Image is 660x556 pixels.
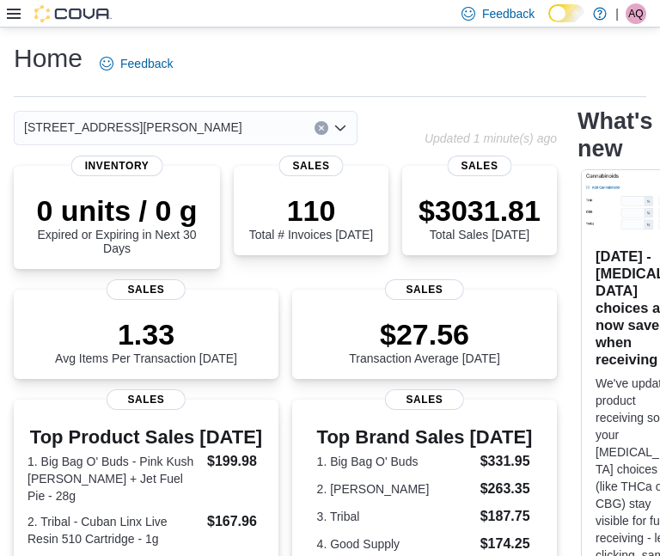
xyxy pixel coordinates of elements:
[349,317,500,365] div: Transaction Average [DATE]
[349,317,500,351] p: $27.56
[626,3,646,24] div: Aleha Qureshi
[333,121,347,135] button: Open list of options
[279,156,344,176] span: Sales
[419,193,541,228] p: $3031.81
[27,513,200,547] dt: 2. Tribal - Cuban Linx Live Resin 510 Cartridge - 1g
[419,193,541,241] div: Total Sales [DATE]
[24,117,242,137] span: [STREET_ADDRESS][PERSON_NAME]
[317,535,474,553] dt: 4. Good Supply
[480,479,533,499] dd: $263.35
[27,453,200,504] dt: 1. Big Bag O' Buds - Pink Kush [PERSON_NAME] + Jet Fuel Pie - 28g
[34,5,112,22] img: Cova
[317,480,474,498] dt: 2. [PERSON_NAME]
[425,131,557,145] p: Updated 1 minute(s) ago
[480,506,533,527] dd: $187.75
[317,453,474,470] dt: 1. Big Bag O' Buds
[71,156,163,176] span: Inventory
[120,55,173,72] span: Feedback
[482,5,535,22] span: Feedback
[577,107,652,162] h2: What's new
[448,156,512,176] span: Sales
[107,389,186,410] span: Sales
[249,193,373,228] p: 110
[14,41,82,76] h1: Home
[315,121,328,135] button: Clear input
[548,4,584,22] input: Dark Mode
[27,427,265,448] h3: Top Product Sales [DATE]
[27,193,206,255] div: Expired or Expiring in Next 30 Days
[480,451,533,472] dd: $331.95
[317,508,474,525] dt: 3. Tribal
[249,193,373,241] div: Total # Invoices [DATE]
[55,317,237,365] div: Avg Items Per Transaction [DATE]
[385,389,464,410] span: Sales
[548,22,549,23] span: Dark Mode
[55,317,237,351] p: 1.33
[480,534,533,554] dd: $174.25
[27,193,206,228] p: 0 units / 0 g
[317,427,533,448] h3: Top Brand Sales [DATE]
[207,451,265,472] dd: $199.98
[385,279,464,300] span: Sales
[107,279,186,300] span: Sales
[615,3,619,24] p: |
[207,511,265,532] dd: $167.96
[628,3,643,24] span: AQ
[93,46,180,81] a: Feedback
